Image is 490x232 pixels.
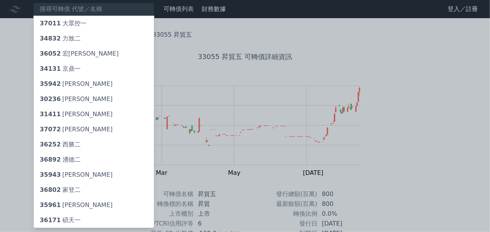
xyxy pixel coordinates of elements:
div: 宏[PERSON_NAME] [40,49,119,58]
div: 西勝二 [40,140,81,149]
a: 37011大眾控一 [34,16,154,31]
span: 36892 [40,156,61,163]
a: 35942[PERSON_NAME] [34,76,154,92]
span: 37011 [40,20,61,27]
a: 36171碩天一 [34,213,154,228]
div: 家登二 [40,185,81,195]
div: [PERSON_NAME] [40,170,113,179]
span: 30236 [40,95,61,103]
div: [PERSON_NAME] [40,125,113,134]
span: 36252 [40,141,61,148]
a: 30236[PERSON_NAME] [34,92,154,107]
span: 37072 [40,126,61,133]
a: 35961[PERSON_NAME] [34,198,154,213]
span: 35961 [40,201,61,209]
span: 36052 [40,50,61,57]
span: 34832 [40,35,61,42]
div: 力致二 [40,34,81,43]
span: 36171 [40,216,61,224]
a: 34832力致二 [34,31,154,46]
a: 31411[PERSON_NAME] [34,107,154,122]
div: [PERSON_NAME] [40,79,113,89]
span: 36802 [40,186,61,193]
a: 36252西勝二 [34,137,154,152]
a: 36052宏[PERSON_NAME] [34,46,154,61]
a: 37072[PERSON_NAME] [34,122,154,137]
span: 31411 [40,111,61,118]
span: 34131 [40,65,61,72]
a: 36892湧德二 [34,152,154,167]
a: 36802家登二 [34,182,154,198]
div: 碩天一 [40,216,81,225]
a: 35943[PERSON_NAME] [34,167,154,182]
div: 湧德二 [40,155,81,164]
span: 35942 [40,80,61,87]
div: 京鼎一 [40,64,81,73]
a: 34131京鼎一 [34,61,154,76]
span: 35943 [40,171,61,178]
div: [PERSON_NAME] [40,95,113,104]
div: [PERSON_NAME] [40,110,113,119]
div: [PERSON_NAME] [40,201,113,210]
div: 大眾控一 [40,19,87,28]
